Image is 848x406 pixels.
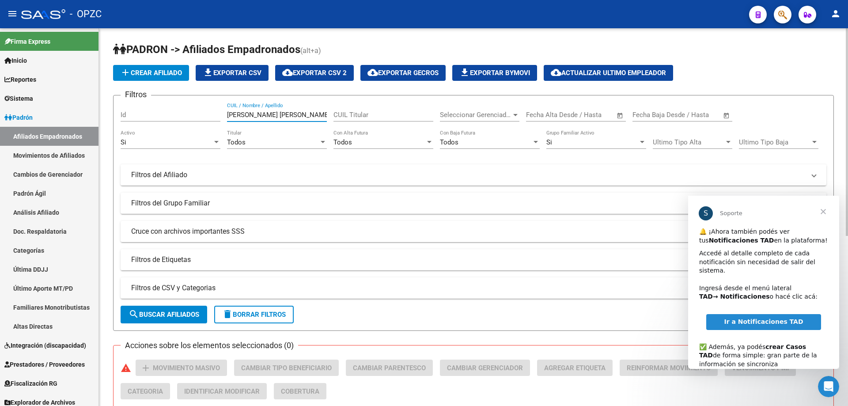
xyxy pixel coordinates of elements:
div: ✅ Además, ya podés de forma simple: gran parte de la información se sincroniza automáticamente y ... [11,138,140,199]
span: Borrar Filtros [222,311,286,319]
button: Open calendar [615,110,625,121]
span: Crear Afiliado [120,69,182,77]
mat-expansion-panel-header: Filtros del Afiliado [121,164,826,186]
mat-icon: menu [7,8,18,19]
span: PADRON -> Afiliados Empadronados [113,43,300,56]
mat-icon: person [830,8,841,19]
button: Buscar Afiliados [121,306,207,323]
button: Open calendar [722,110,732,121]
mat-panel-title: Cruce con archivos importantes SSS [131,227,805,236]
button: Actualizar ultimo Empleador [544,65,673,81]
span: (alt+a) [300,46,321,55]
button: Reinformar Movimiento [620,360,718,376]
span: Si [121,138,126,146]
mat-icon: cloud_download [551,67,561,78]
button: Exportar GECROS [360,65,446,81]
span: Todos [333,138,352,146]
button: Movimiento Masivo [136,360,227,376]
button: Exportar CSV 2 [275,65,354,81]
button: Agregar Etiqueta [537,360,613,376]
span: Agregar Etiqueta [544,364,606,372]
mat-icon: cloud_download [367,67,378,78]
button: Exportar Bymovi [452,65,537,81]
span: Ultimo Tipo Alta [653,138,724,146]
iframe: Intercom live chat [818,376,839,397]
mat-icon: file_download [203,67,213,78]
mat-icon: warning [121,363,131,373]
button: Exportar CSV [196,65,269,81]
button: Cambiar Gerenciador [440,360,530,376]
span: Inicio [4,56,27,65]
span: Exportar CSV 2 [282,69,347,77]
span: Identificar Modificar [184,387,260,395]
span: Fiscalización RG [4,379,57,388]
span: Si [546,138,552,146]
span: Cambiar Tipo Beneficiario [241,364,332,372]
span: Exportar GECROS [367,69,439,77]
span: Cambiar Parentesco [353,364,426,372]
input: Fecha inicio [632,111,668,119]
mat-panel-title: Filtros de Etiquetas [131,255,805,265]
span: Movimiento Masivo [153,364,220,372]
span: Integración (discapacidad) [4,341,86,350]
mat-panel-title: Filtros de CSV y Categorias [131,283,805,293]
span: Seleccionar Gerenciador [440,111,511,119]
span: Categoria [128,387,163,395]
mat-expansion-panel-header: Filtros de CSV y Categorias [121,277,826,299]
span: - OPZC [70,4,102,24]
mat-icon: add [120,67,131,78]
h3: Acciones sobre los elementos seleccionados (0) [121,339,298,352]
mat-expansion-panel-header: Filtros del Grupo Familiar [121,193,826,214]
mat-icon: add [140,363,151,373]
mat-icon: search [129,309,139,319]
span: Cambiar Gerenciador [447,364,523,372]
mat-icon: delete [222,309,233,319]
button: Categoria [121,383,170,399]
mat-icon: file_download [459,67,470,78]
span: Todos [440,138,458,146]
span: Ultimo Tipo Baja [739,138,810,146]
input: Fecha fin [676,111,719,119]
span: Buscar Afiliados [129,311,199,319]
span: Cobertura [281,387,319,395]
button: Cobertura [274,383,326,399]
button: Borrar Filtros [214,306,294,323]
span: Todos [227,138,246,146]
button: Cambiar Tipo Beneficiario [234,360,339,376]
mat-panel-title: Filtros del Afiliado [131,170,805,180]
span: Firma Express [4,37,50,46]
mat-icon: cloud_download [282,67,293,78]
mat-expansion-panel-header: Filtros de Etiquetas [121,249,826,270]
span: Exportar CSV [203,69,261,77]
span: Exportar Bymovi [459,69,530,77]
span: Reportes [4,75,36,84]
button: Crear Afiliado [113,65,189,81]
span: Padrón [4,113,33,122]
input: Fecha inicio [526,111,562,119]
span: Actualizar ultimo Empleador [551,69,666,77]
span: Sistema [4,94,33,103]
span: Prestadores / Proveedores [4,360,85,369]
mat-expansion-panel-header: Cruce con archivos importantes SSS [121,221,826,242]
h3: Filtros [121,88,151,101]
iframe: Intercom live chat mensaje [688,196,839,369]
button: Cambiar Parentesco [346,360,433,376]
button: Identificar Modificar [177,383,267,399]
span: Reinformar Movimiento [627,364,711,372]
mat-panel-title: Filtros del Grupo Familiar [131,198,805,208]
input: Fecha fin [570,111,613,119]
